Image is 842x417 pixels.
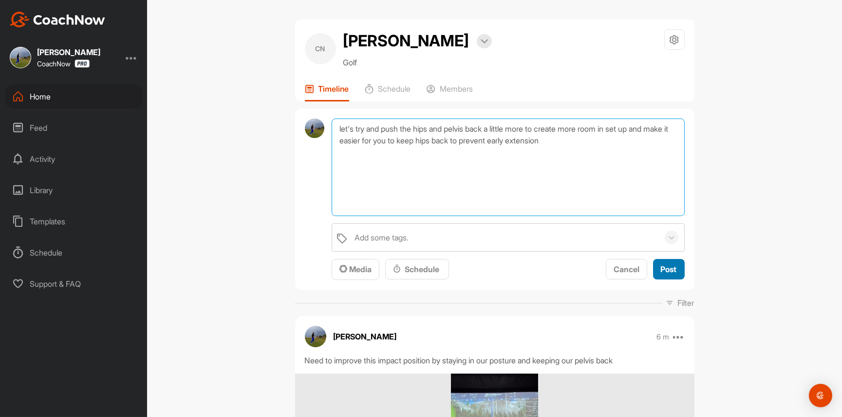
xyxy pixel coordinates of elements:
p: 6 m [656,332,669,342]
textarea: let's try and push the hips and pelvis back a little more to create more room in set up and make ... [332,119,684,216]
div: Open Intercom Messenger [809,384,832,407]
img: avatar [305,119,325,139]
p: Golf [343,57,492,68]
div: Schedule [5,240,143,265]
button: Cancel [606,259,647,280]
button: Media [332,259,379,280]
p: Members [440,84,473,94]
img: square_7a2f5a21f41bee58bdc20557bdcfd6ec.jpg [10,47,31,68]
span: Media [339,264,372,274]
span: Cancel [614,264,639,274]
div: Templates [5,209,143,234]
div: Need to improve this impact position by staying in our posture and keeping our pelvis back [305,355,685,366]
div: Schedule [393,263,441,275]
button: Post [653,259,685,280]
div: [PERSON_NAME] [37,48,100,56]
img: arrow-down [481,39,488,44]
div: CN [305,33,336,64]
img: avatar [305,326,326,347]
div: Feed [5,116,143,140]
div: Library [5,178,143,202]
img: CoachNow Pro [75,60,90,68]
p: Filter [678,297,694,309]
img: CoachNow [10,12,105,27]
span: Post [661,264,677,274]
h2: [PERSON_NAME] [343,29,469,53]
p: Schedule [378,84,411,94]
p: Timeline [318,84,349,94]
div: Support & FAQ [5,272,143,296]
div: Activity [5,147,143,171]
div: Add some tags. [355,232,409,243]
p: [PERSON_NAME] [334,331,397,342]
div: Home [5,84,143,109]
div: CoachNow [37,60,90,68]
